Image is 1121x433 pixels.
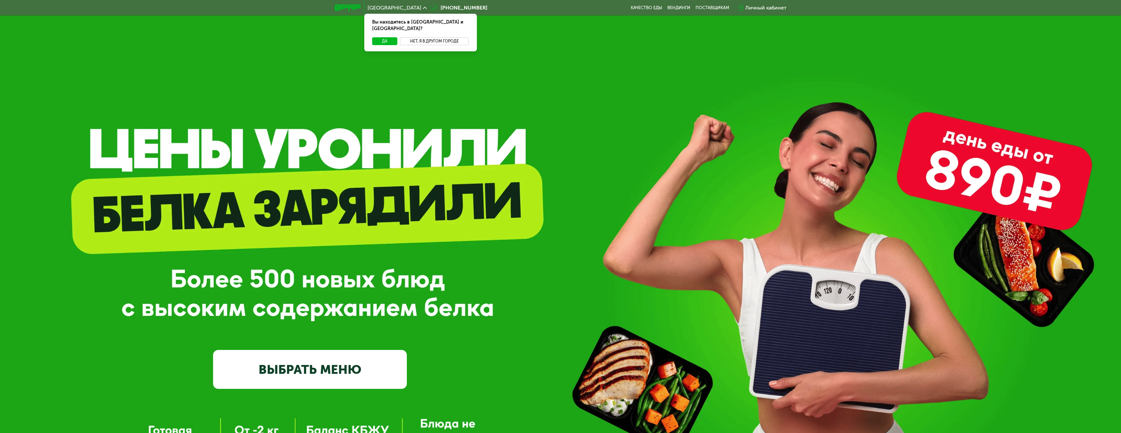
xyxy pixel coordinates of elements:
div: поставщикам [696,5,729,10]
a: [PHONE_NUMBER] [430,4,487,12]
span: [GEOGRAPHIC_DATA] [368,5,421,10]
a: Вендинги [667,5,690,10]
button: Да [372,37,397,45]
div: Вы находитесь в [GEOGRAPHIC_DATA] и [GEOGRAPHIC_DATA]? [364,14,477,37]
div: Личный кабинет [745,4,787,12]
a: ВЫБРАТЬ МЕНЮ [213,350,407,389]
a: Качество еды [631,5,662,10]
button: Нет, я в другом городе [400,37,469,45]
